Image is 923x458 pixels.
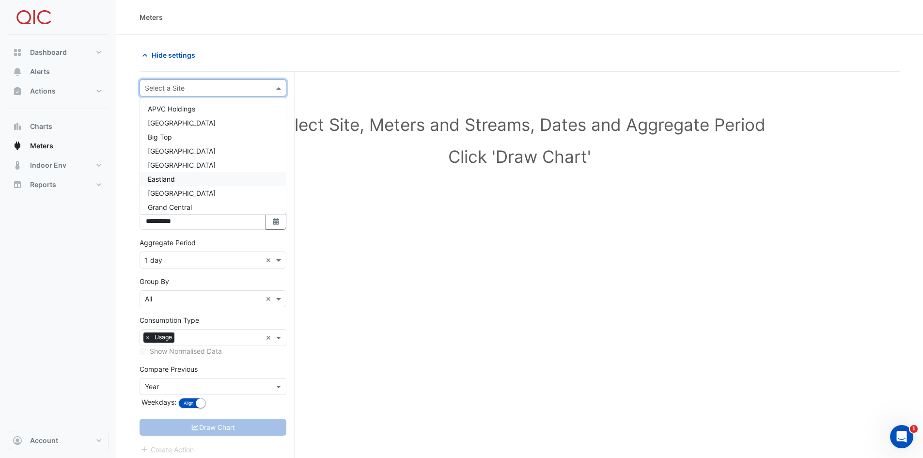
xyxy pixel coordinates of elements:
app-icon: Meters [13,141,22,151]
span: Reports [30,180,56,190]
img: Company Logo [12,8,55,27]
h1: Select Site, Meters and Streams, Dates and Aggregate Period [155,114,884,135]
ng-dropdown-panel: Options list [140,97,286,215]
span: Clear [266,255,274,265]
app-icon: Actions [13,86,22,96]
app-escalated-ticket-create-button: Please correct errors first [140,444,194,453]
div: Select meters or streams to enable normalisation [140,346,286,356]
label: Consumption Type [140,315,199,325]
button: Reports [8,175,109,194]
div: Meters [140,12,163,22]
span: Big Top [148,133,172,141]
button: Actions [8,81,109,101]
span: Eastland [148,175,175,183]
span: Account [30,436,58,445]
span: Meters [30,141,53,151]
button: Meters [8,136,109,156]
h1: Click 'Draw Chart' [155,146,884,167]
span: [GEOGRAPHIC_DATA] [148,119,216,127]
app-icon: Reports [13,180,22,190]
label: Show Normalised Data [150,346,222,356]
span: [GEOGRAPHIC_DATA] [148,161,216,169]
label: Aggregate Period [140,237,196,248]
iframe: Intercom live chat [890,425,913,448]
label: Weekdays: [140,397,176,407]
span: Indoor Env [30,160,66,170]
span: Actions [30,86,56,96]
span: Clear [266,294,274,304]
button: Charts [8,117,109,136]
button: Indoor Env [8,156,109,175]
span: Alerts [30,67,50,77]
span: Clear [266,332,274,343]
app-icon: Charts [13,122,22,131]
span: Grand Central [148,203,192,211]
app-icon: Indoor Env [13,160,22,170]
button: Dashboard [8,43,109,62]
button: Account [8,431,109,450]
fa-icon: Select Date [272,217,281,225]
label: Group By [140,276,169,286]
span: APVC Holdings [148,105,195,113]
span: Hide settings [152,50,195,60]
span: [GEOGRAPHIC_DATA] [148,147,216,155]
span: Dashboard [30,47,67,57]
button: Alerts [8,62,109,81]
span: [GEOGRAPHIC_DATA] [148,189,216,197]
label: Compare Previous [140,364,198,374]
button: Hide settings [140,47,202,63]
span: Usage [152,332,174,342]
span: Charts [30,122,52,131]
span: 1 [910,425,918,433]
span: × [143,332,152,342]
app-icon: Alerts [13,67,22,77]
app-icon: Dashboard [13,47,22,57]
